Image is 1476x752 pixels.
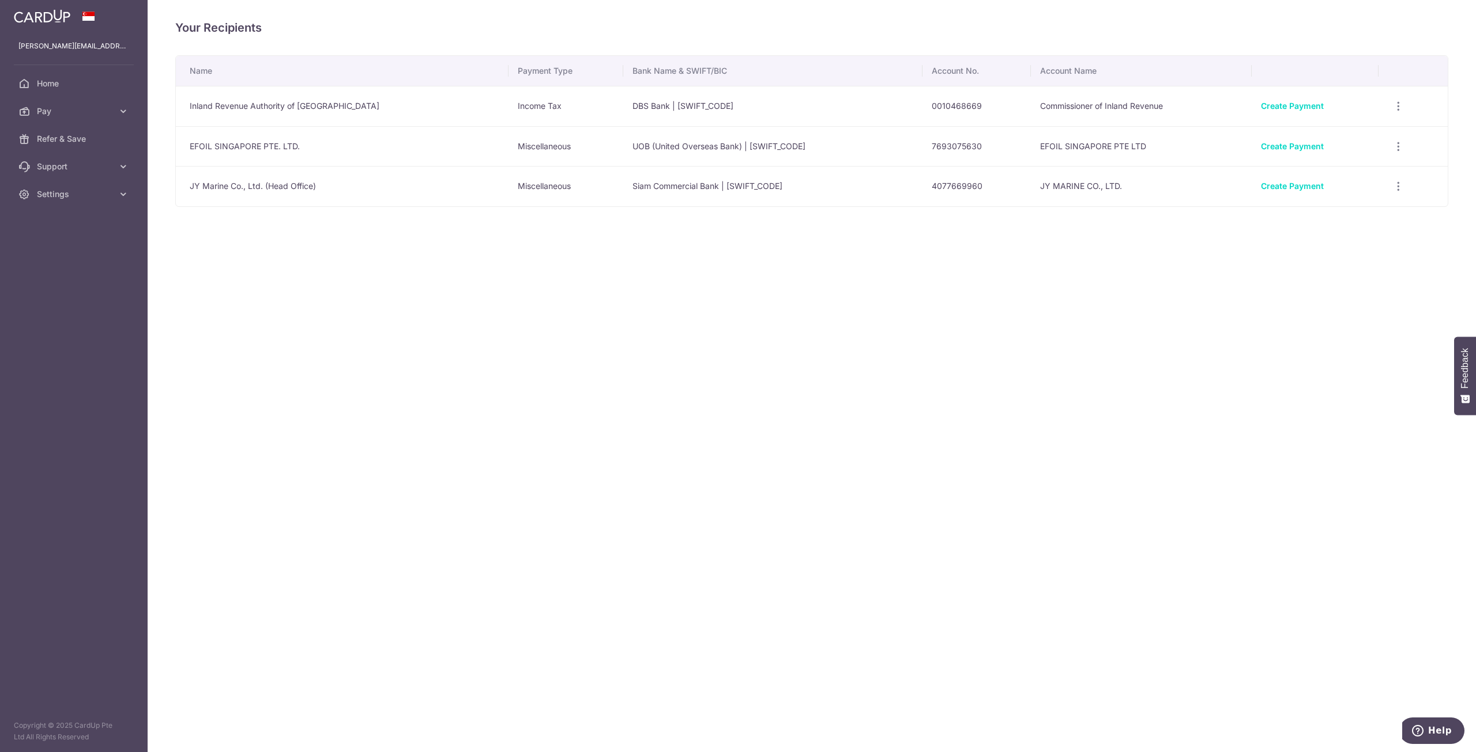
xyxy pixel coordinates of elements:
[922,166,1031,206] td: 4077669960
[1454,337,1476,415] button: Feedback - Show survey
[1261,141,1324,151] a: Create Payment
[623,126,922,167] td: UOB (United Overseas Bank) | [SWIFT_CODE]
[1460,348,1470,388] span: Feedback
[509,166,623,206] td: Miscellaneous
[1402,717,1464,746] iframe: Opens a widget where you can find more information
[37,188,113,200] span: Settings
[18,40,129,52] p: [PERSON_NAME][EMAIL_ADDRESS][PERSON_NAME][DOMAIN_NAME]
[509,126,623,167] td: Miscellaneous
[37,105,113,117] span: Pay
[1031,126,1252,167] td: EFOIL SINGAPORE PTE LTD
[1031,166,1252,206] td: JY MARINE CO., LTD.
[37,78,113,89] span: Home
[623,166,922,206] td: Siam Commercial Bank | [SWIFT_CODE]
[1261,181,1324,191] a: Create Payment
[37,133,113,145] span: Refer & Save
[623,56,922,86] th: Bank Name & SWIFT/BIC
[37,161,113,172] span: Support
[175,18,1448,37] h4: Your Recipients
[1261,101,1324,111] a: Create Payment
[922,56,1031,86] th: Account No.
[176,126,509,167] td: EFOIL SINGAPORE PTE. LTD.
[922,126,1031,167] td: 7693075630
[176,166,509,206] td: JY Marine Co., Ltd. (Head Office)
[623,86,922,126] td: DBS Bank | [SWIFT_CODE]
[14,9,70,23] img: CardUp
[922,86,1031,126] td: 0010468669
[1031,86,1252,126] td: Commissioner of Inland Revenue
[509,56,623,86] th: Payment Type
[1031,56,1252,86] th: Account Name
[176,56,509,86] th: Name
[509,86,623,126] td: Income Tax
[176,86,509,126] td: Inland Revenue Authority of [GEOGRAPHIC_DATA]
